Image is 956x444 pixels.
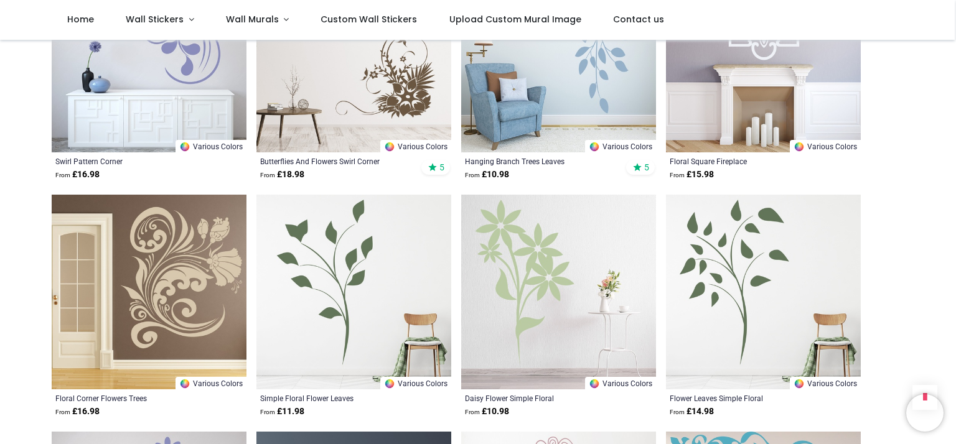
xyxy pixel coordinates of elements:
img: Color Wheel [794,141,805,152]
a: Daisy Flower Simple Floral [465,393,615,403]
strong: £ 14.98 [670,405,714,418]
span: Contact us [613,13,664,25]
iframe: Brevo live chat [906,394,944,432]
img: Simple Floral Flower Leaves Wall Sticker [256,195,451,389]
span: Custom Wall Stickers [321,13,417,25]
img: Flower Leaves Simple Floral Wall Sticker [666,195,861,389]
strong: £ 10.98 [465,169,509,181]
a: Simple Floral Flower Leaves [260,393,410,403]
strong: £ 16.98 [55,405,100,418]
span: 5 [439,162,444,173]
a: Various Colors [380,140,451,152]
span: Upload Custom Mural Image [449,13,581,25]
a: Various Colors [585,140,656,152]
span: From [55,172,70,178]
img: Color Wheel [794,378,805,389]
strong: £ 18.98 [260,169,304,181]
a: Swirl Pattern Corner [55,156,205,166]
strong: £ 16.98 [55,169,100,181]
img: Color Wheel [179,378,190,389]
span: From [670,409,685,415]
img: Color Wheel [589,378,600,389]
span: Home [67,13,94,25]
a: Flower Leaves Simple Floral [670,393,820,403]
a: Hanging Branch Trees Leaves [465,156,615,166]
img: Color Wheel [179,141,190,152]
a: Floral Corner Flowers Trees [55,393,205,403]
img: Color Wheel [384,378,395,389]
strong: £ 11.98 [260,405,304,418]
span: From [55,409,70,415]
a: Various Colors [790,377,861,389]
span: From [670,172,685,178]
img: Color Wheel [384,141,395,152]
img: Floral Corner Flowers Trees Wall Sticker [52,195,246,389]
a: Various Colors [380,377,451,389]
a: Various Colors [176,140,246,152]
span: From [260,409,275,415]
a: Various Colors [790,140,861,152]
img: Daisy Flower Simple Floral Wall Sticker [461,195,656,389]
a: Various Colors [585,377,656,389]
a: Floral Square Fireplace [670,156,820,166]
span: 5 [644,162,649,173]
strong: £ 15.98 [670,169,714,181]
span: From [465,409,480,415]
span: Wall Murals [226,13,279,25]
img: Color Wheel [589,141,600,152]
a: Butterflies And Flowers Swirl Corner [260,156,410,166]
strong: £ 10.98 [465,405,509,418]
span: Wall Stickers [126,13,184,25]
span: From [260,172,275,178]
span: From [465,172,480,178]
a: Various Colors [176,377,246,389]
